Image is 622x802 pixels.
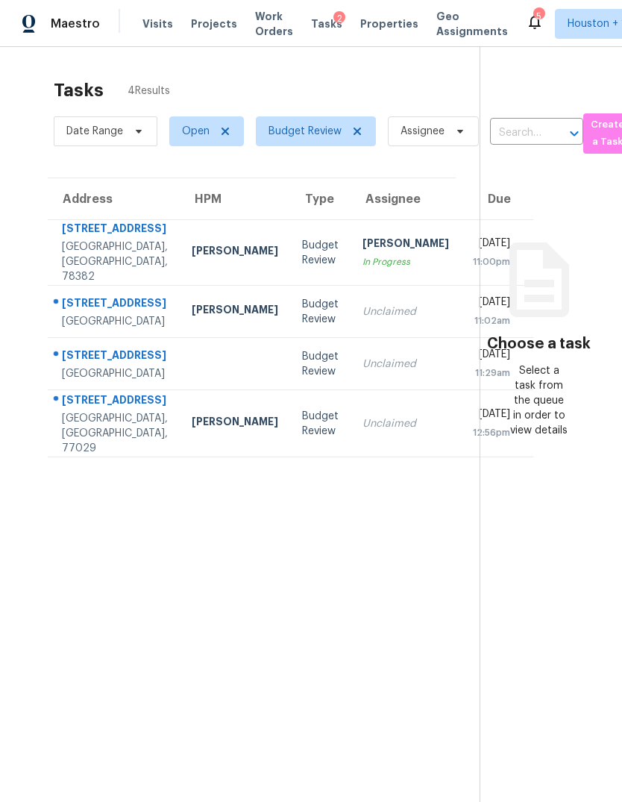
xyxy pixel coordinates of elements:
[62,392,168,411] div: [STREET_ADDRESS]
[362,304,449,319] div: Unclaimed
[362,254,449,269] div: In Progress
[533,9,544,24] div: 5
[473,254,510,269] div: 11:00pm
[302,297,339,327] div: Budget Review
[62,295,168,314] div: [STREET_ADDRESS]
[182,124,210,139] span: Open
[255,9,293,39] span: Work Orders
[473,313,510,328] div: 11:02am
[66,124,123,139] span: Date Range
[473,236,510,254] div: [DATE]
[311,19,342,29] span: Tasks
[360,16,418,31] span: Properties
[362,357,449,372] div: Unclaimed
[509,363,568,438] div: Select a task from the queue in order to view details
[302,349,339,379] div: Budget Review
[62,411,168,456] div: [GEOGRAPHIC_DATA], [GEOGRAPHIC_DATA], 77029
[473,425,510,440] div: 12:56pm
[142,16,173,31] span: Visits
[62,348,168,366] div: [STREET_ADDRESS]
[62,314,168,329] div: [GEOGRAPHIC_DATA]
[362,236,449,254] div: [PERSON_NAME]
[192,302,278,321] div: [PERSON_NAME]
[436,9,508,39] span: Geo Assignments
[48,178,180,220] th: Address
[62,366,168,381] div: [GEOGRAPHIC_DATA]
[128,84,170,98] span: 4 Results
[487,336,591,351] h3: Choose a task
[62,239,168,284] div: [GEOGRAPHIC_DATA], [GEOGRAPHIC_DATA], 78382
[473,366,510,380] div: 11:29am
[461,178,533,220] th: Due
[54,83,104,98] h2: Tasks
[191,16,237,31] span: Projects
[351,178,461,220] th: Assignee
[192,243,278,262] div: [PERSON_NAME]
[302,238,339,268] div: Budget Review
[473,407,510,425] div: [DATE]
[564,123,585,144] button: Open
[192,414,278,433] div: [PERSON_NAME]
[473,295,510,313] div: [DATE]
[333,11,345,26] div: 2
[302,409,339,439] div: Budget Review
[51,16,100,31] span: Maestro
[400,124,444,139] span: Assignee
[180,178,290,220] th: HPM
[490,122,541,145] input: Search by address
[290,178,351,220] th: Type
[473,347,510,366] div: [DATE]
[362,416,449,431] div: Unclaimed
[268,124,342,139] span: Budget Review
[62,221,168,239] div: [STREET_ADDRESS]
